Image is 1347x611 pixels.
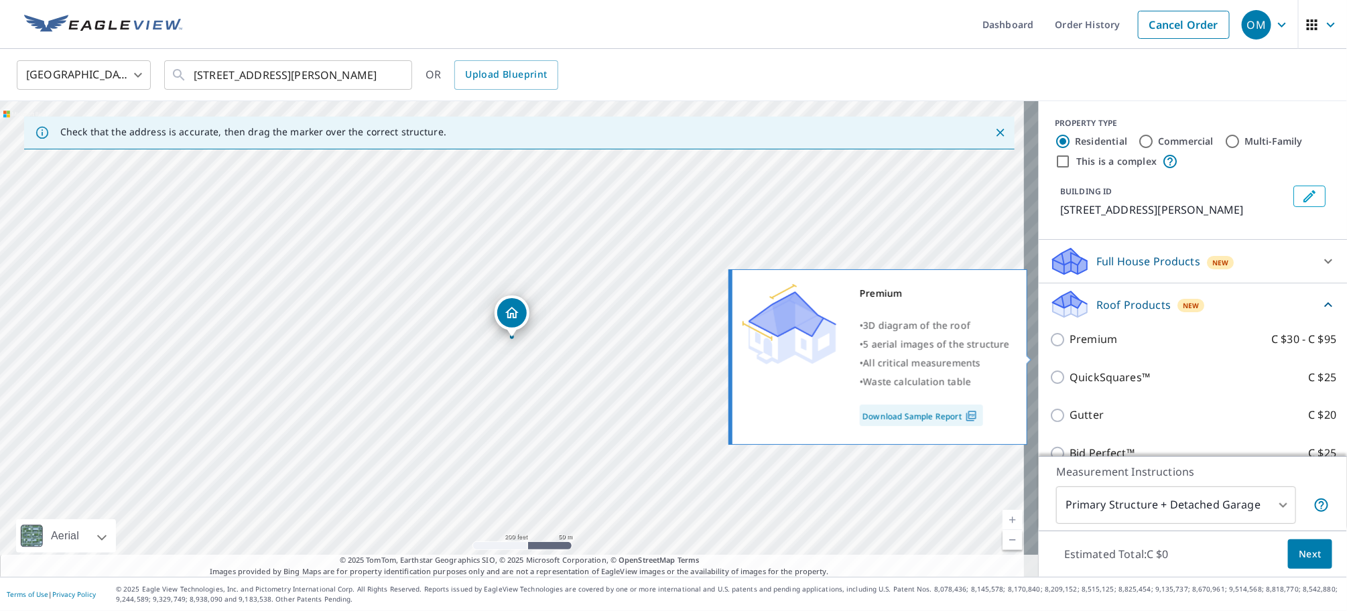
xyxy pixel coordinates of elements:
input: Search by address or latitude-longitude [194,56,385,94]
a: Privacy Policy [52,590,96,599]
p: C $25 [1308,369,1336,386]
div: Primary Structure + Detached Garage [1056,486,1296,524]
p: C $30 - C $95 [1271,331,1336,348]
img: Premium [743,284,836,364]
p: BUILDING ID [1060,186,1112,197]
button: Edit building 1 [1293,186,1326,207]
div: Aerial [16,519,116,553]
p: C $20 [1308,407,1336,423]
span: 3D diagram of the roof [863,319,970,332]
p: QuickSquares™ [1070,369,1150,386]
span: Next [1299,546,1322,563]
div: [GEOGRAPHIC_DATA] [17,56,151,94]
label: Multi-Family [1244,135,1303,148]
p: [STREET_ADDRESS][PERSON_NAME] [1060,202,1288,218]
a: Terms of Use [7,590,48,599]
img: Pdf Icon [962,410,980,422]
div: Dropped pin, building 1, Residential property, 611 PARKLAND DR E BROOKS AB T1R0M5 [495,295,529,337]
a: Terms [678,555,700,565]
div: • [860,316,1010,335]
div: • [860,372,1010,391]
span: © 2025 TomTom, Earthstar Geographics SIO, © 2025 Microsoft Corporation, © [340,555,700,566]
p: C $25 [1308,445,1336,462]
img: EV Logo [24,15,182,35]
span: 5 aerial images of the structure [863,338,1009,350]
a: Current Level 17, Zoom In [1003,510,1023,530]
button: Next [1288,539,1332,569]
span: Waste calculation table [863,375,971,388]
div: Roof ProductsNew [1049,289,1336,320]
button: Close [992,124,1009,141]
span: Upload Blueprint [465,66,547,83]
span: All critical measurements [863,356,980,369]
p: Premium [1070,331,1117,348]
p: Check that the address is accurate, then drag the marker over the correct structure. [60,126,446,138]
p: Estimated Total: C $0 [1053,539,1179,569]
span: New [1212,257,1229,268]
a: Upload Blueprint [454,60,558,90]
div: • [860,335,1010,354]
p: Full House Products [1096,253,1200,269]
div: OM [1242,10,1271,40]
span: New [1183,300,1200,311]
a: Current Level 17, Zoom Out [1003,530,1023,550]
label: Commercial [1158,135,1214,148]
div: Aerial [47,519,83,553]
div: Premium [860,284,1010,303]
a: OpenStreetMap [619,555,675,565]
div: PROPERTY TYPE [1055,117,1331,129]
div: OR [426,60,558,90]
p: Bid Perfect™ [1070,445,1135,462]
p: Measurement Instructions [1056,464,1330,480]
label: This is a complex [1076,155,1157,168]
p: © 2025 Eagle View Technologies, Inc. and Pictometry International Corp. All Rights Reserved. Repo... [116,584,1340,604]
span: Your report will include the primary structure and a detached garage if one exists. [1313,497,1330,513]
label: Residential [1075,135,1127,148]
a: Download Sample Report [860,405,983,426]
p: Roof Products [1096,297,1171,313]
div: Full House ProductsNew [1049,245,1336,277]
p: | [7,590,96,598]
div: • [860,354,1010,372]
p: Gutter [1070,407,1104,423]
a: Cancel Order [1138,11,1230,39]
